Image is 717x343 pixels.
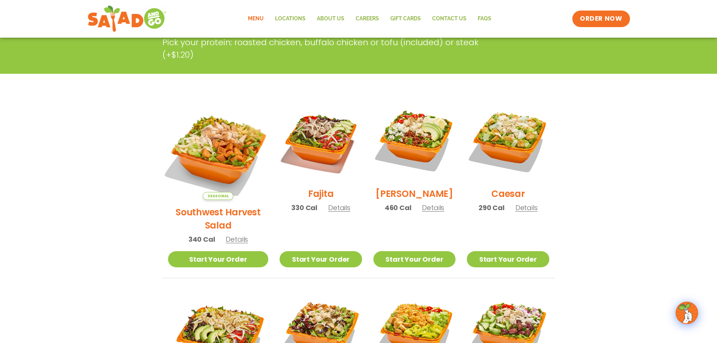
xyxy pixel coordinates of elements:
[515,203,538,212] span: Details
[242,10,269,27] a: Menu
[226,235,248,244] span: Details
[311,10,350,27] a: About Us
[168,251,269,267] a: Start Your Order
[422,203,444,212] span: Details
[373,99,456,181] img: Product photo for Cobb Salad
[168,206,269,232] h2: Southwest Harvest Salad
[467,99,549,181] img: Product photo for Caesar Salad
[87,4,167,34] img: new-SAG-logo-768×292
[280,99,362,181] img: Product photo for Fajita Salad
[159,91,277,209] img: Product photo for Southwest Harvest Salad
[467,251,549,267] a: Start Your Order
[269,10,311,27] a: Locations
[580,14,622,23] span: ORDER NOW
[572,11,630,27] a: ORDER NOW
[280,251,362,267] a: Start Your Order
[676,302,697,323] img: wpChatIcon
[427,10,472,27] a: Contact Us
[203,192,233,200] span: Seasonal
[376,187,453,200] h2: [PERSON_NAME]
[385,203,411,213] span: 460 Cal
[308,187,334,200] h2: Fajita
[479,203,504,213] span: 290 Cal
[385,10,427,27] a: GIFT CARDS
[188,234,215,244] span: 340 Cal
[291,203,317,213] span: 330 Cal
[373,251,456,267] a: Start Your Order
[328,203,350,212] span: Details
[162,36,498,61] p: Pick your protein: roasted chicken, buffalo chicken or tofu (included) or steak (+$1.20)
[350,10,385,27] a: Careers
[472,10,497,27] a: FAQs
[491,187,525,200] h2: Caesar
[242,10,497,27] nav: Menu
